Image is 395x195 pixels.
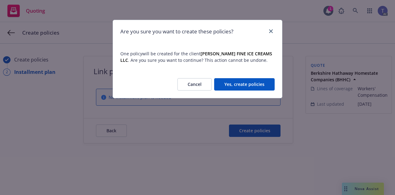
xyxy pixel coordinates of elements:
[120,28,233,36] h1: Are you sure you want to create these policies?
[214,78,275,91] button: Yes, create policies
[120,51,272,63] strong: [PERSON_NAME] FINE ICE CREAMS LLC
[177,78,212,91] button: Cancel
[120,50,275,63] span: One policy will be created for the client . Are you sure you want to continue? This action cannot...
[267,28,275,35] a: close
